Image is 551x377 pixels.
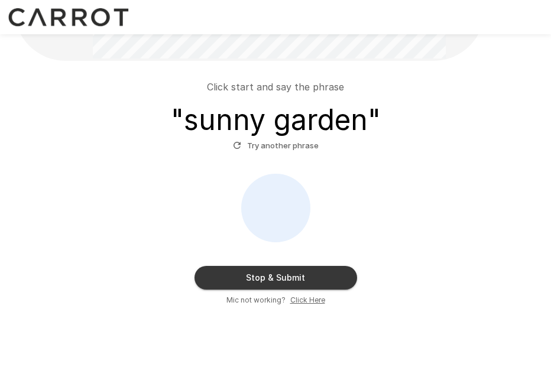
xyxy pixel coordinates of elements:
u: Click Here [290,295,325,304]
button: Try another phrase [230,136,322,155]
p: Click start and say the phrase [207,80,344,94]
button: Stop & Submit [195,266,357,290]
span: Mic not working? [226,294,286,306]
h3: " sunny garden " [171,103,381,136]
